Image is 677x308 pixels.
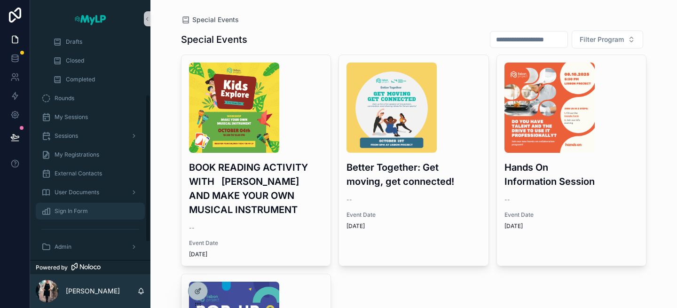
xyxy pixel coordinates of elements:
[504,160,639,189] h3: Hands On Information Session
[66,57,84,64] span: Closed
[504,196,510,204] span: --
[338,55,489,266] a: IMG_1033.pngBetter Together: Get moving, get connected!--Event Date[DATE]
[36,264,68,271] span: Powered by
[55,207,88,215] span: Sign In Form
[189,239,323,247] span: Event Date
[580,35,624,44] span: Filter Program
[55,113,88,121] span: My Sessions
[66,38,82,46] span: Drafts
[66,286,120,296] p: [PERSON_NAME]
[55,170,102,177] span: External Contacts
[36,127,145,144] a: Sessions
[55,189,99,196] span: User Documents
[30,38,150,260] div: scrollable content
[504,222,639,230] span: [DATE]
[36,165,145,182] a: External Contacts
[189,160,323,217] h3: BOOK READING ACTIVITY WITH [PERSON_NAME] AND MAKE YOUR OWN MUSICAL INSTRUMENT
[192,15,239,24] span: Special Events
[181,55,331,266] a: 04-10-workshop-instrumentos-musicais.pngBOOK READING ACTIVITY WITH [PERSON_NAME] AND MAKE YOUR OW...
[36,146,145,163] a: My Registrations
[346,160,481,189] h3: Better Together: Get moving, get connected!
[496,55,647,266] a: Information-afternoon-to-present-the-new-collaboration-with-hands-on.pngHands On Information Sess...
[36,203,145,220] a: Sign In Form
[55,132,78,140] span: Sessions
[181,33,247,46] h1: Special Events
[189,63,279,153] img: 04-10-workshop-instrumentos-musicais.png
[36,184,145,201] a: User Documents
[181,15,239,24] a: Special Events
[36,109,145,126] a: My Sessions
[55,243,71,251] span: Admin
[189,251,323,258] span: [DATE]
[55,151,99,158] span: My Registrations
[572,31,643,48] button: Select Button
[346,211,481,219] span: Event Date
[66,76,95,83] span: Completed
[504,211,639,219] span: Event Date
[189,224,195,232] span: --
[55,95,74,102] span: Rounds
[74,11,107,26] img: App logo
[346,196,352,204] span: --
[47,33,145,50] a: Drafts
[47,52,145,69] a: Closed
[504,63,595,153] img: Information-afternoon-to-present-the-new-collaboration-with-hands-on.png
[36,90,145,107] a: Rounds
[30,260,150,274] a: Powered by
[47,71,145,88] a: Completed
[346,222,481,230] span: [DATE]
[346,63,437,153] img: IMG_1033.png
[36,238,145,255] a: Admin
